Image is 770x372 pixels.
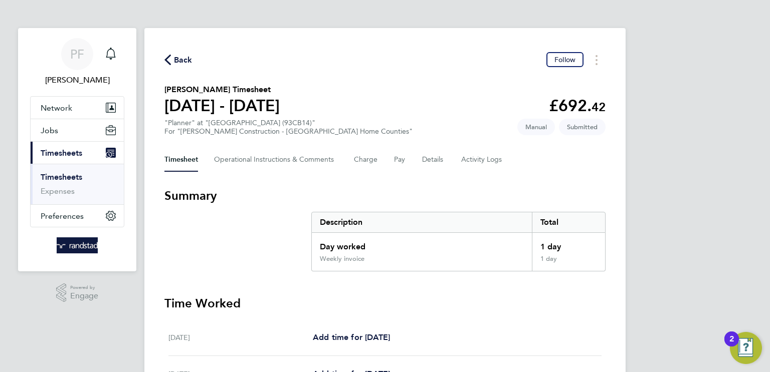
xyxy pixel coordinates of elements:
[164,295,606,311] h3: Time Worked
[41,172,82,182] a: Timesheets
[730,332,762,364] button: Open Resource Center, 2 new notifications
[214,148,338,172] button: Operational Instructions & Comments
[41,211,84,221] span: Preferences
[56,283,99,302] a: Powered byEngage
[31,142,124,164] button: Timesheets
[41,103,72,113] span: Network
[41,186,75,196] a: Expenses
[313,331,390,343] a: Add time for [DATE]
[532,212,605,232] div: Total
[57,237,98,253] img: randstad-logo-retina.png
[592,100,606,114] span: 42
[517,119,555,135] span: This timesheet was manually created.
[30,74,124,86] span: Patrick Farrell
[313,332,390,342] span: Add time for [DATE]
[546,52,584,67] button: Follow
[174,54,192,66] span: Back
[164,119,413,136] div: "Planner" at "[GEOGRAPHIC_DATA] (93CB14)"
[320,255,364,263] div: Weekly invoice
[559,119,606,135] span: This timesheet is Submitted.
[70,292,98,300] span: Engage
[312,233,532,255] div: Day worked
[549,96,606,115] app-decimal: £692.
[18,28,136,271] nav: Main navigation
[41,148,82,158] span: Timesheets
[31,119,124,141] button: Jobs
[41,126,58,135] span: Jobs
[164,188,606,204] h3: Summary
[588,52,606,68] button: Timesheets Menu
[729,339,734,352] div: 2
[164,54,192,66] button: Back
[164,127,413,136] div: For "[PERSON_NAME] Construction - [GEOGRAPHIC_DATA] Home Counties"
[30,237,124,253] a: Go to home page
[168,331,313,343] div: [DATE]
[554,55,575,64] span: Follow
[532,255,605,271] div: 1 day
[422,148,445,172] button: Details
[30,38,124,86] a: PF[PERSON_NAME]
[354,148,378,172] button: Charge
[31,97,124,119] button: Network
[461,148,503,172] button: Activity Logs
[31,164,124,204] div: Timesheets
[164,96,280,116] h1: [DATE] - [DATE]
[312,212,532,232] div: Description
[70,283,98,292] span: Powered by
[31,205,124,227] button: Preferences
[532,233,605,255] div: 1 day
[164,84,280,96] h2: [PERSON_NAME] Timesheet
[70,48,84,61] span: PF
[311,212,606,271] div: Summary
[394,148,406,172] button: Pay
[164,148,198,172] button: Timesheet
